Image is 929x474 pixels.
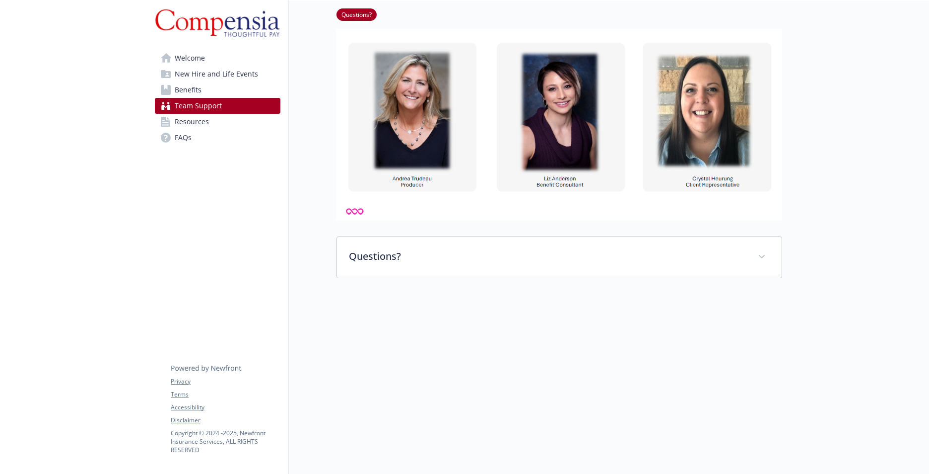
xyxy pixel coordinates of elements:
[175,130,192,146] span: FAQs
[349,249,746,264] p: Questions?
[155,114,280,130] a: Resources
[155,130,280,146] a: FAQs
[175,66,258,82] span: New Hire and Life Events
[155,66,280,82] a: New Hire and Life Events
[336,9,377,19] a: Questions?
[171,403,280,412] a: Accessibility
[171,377,280,386] a: Privacy
[175,50,205,66] span: Welcome
[171,416,280,425] a: Disclaimer
[337,237,782,278] div: Questions?
[171,390,280,399] a: Terms
[175,82,201,98] span: Benefits
[155,50,280,66] a: Welcome
[171,429,280,454] p: Copyright © 2024 - 2025 , Newfront Insurance Services, ALL RIGHTS RESERVED
[155,98,280,114] a: Team Support
[175,114,209,130] span: Resources
[155,82,280,98] a: Benefits
[175,98,222,114] span: Team Support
